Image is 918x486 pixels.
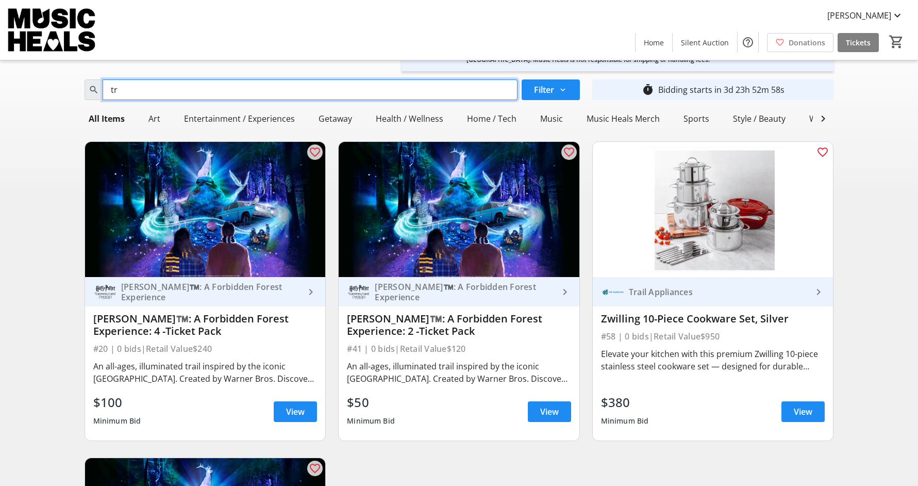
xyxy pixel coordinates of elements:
a: Tickets [838,33,879,52]
a: Trail AppliancesTrail Appliances [593,277,833,306]
span: [PERSON_NAME] [827,9,891,22]
span: Tickets [846,37,871,48]
span: Donations [789,37,825,48]
span: View [286,406,305,418]
mat-icon: timer_outline [642,84,654,96]
mat-icon: favorite_outline [309,462,321,475]
button: Cart [887,33,906,51]
div: [PERSON_NAME]™️: A Forbidden Forest Experience: 2 -Ticket Pack [347,313,571,337]
div: Entertainment / Experiences [180,108,299,129]
div: Wine / Dine [805,108,858,129]
div: Music [536,108,567,129]
span: Silent Auction [681,37,729,48]
img: Harry Potter™️: A Forbidden Forest Experience: 2 -Ticket Pack [339,142,579,277]
a: View [528,401,571,422]
div: Style / Beauty [729,108,790,129]
div: #20 | 0 bids | Retail Value $240 [93,342,318,356]
span: Home [644,37,664,48]
div: Elevate your kitchen with this premium Zwilling 10-piece stainless steel cookware set — designed ... [601,348,825,372]
mat-icon: favorite_outline [563,146,575,158]
button: [PERSON_NAME] [819,7,912,24]
button: Help [738,32,758,53]
div: Zwilling 10-Piece Cookware Set, Silver [601,313,825,325]
div: Trail Appliances [625,287,813,297]
img: Harry Potter™️: A Forbidden Forest Experience: 4 -Ticket Pack [85,142,326,277]
div: Health / Wellness [372,108,447,129]
a: View [781,401,825,422]
img: Trail Appliances [601,280,625,304]
a: Harry Potter™️: A Forbidden Forest Experience[PERSON_NAME]™️: A Forbidden Forest Experience [85,277,326,306]
div: Bidding starts in 3d 23h 52m 58s [658,84,785,96]
div: Music Heals Merch [582,108,664,129]
button: Filter [522,79,580,100]
input: Try searching by item name, number, or sponsor [103,79,518,100]
mat-icon: favorite_outline [816,146,829,158]
div: An all-ages, illuminated trail inspired by the iconic [GEOGRAPHIC_DATA]. Created by Warner Bros. ... [93,360,318,385]
div: #58 | 0 bids | Retail Value $950 [601,329,825,344]
mat-icon: keyboard_arrow_right [812,286,825,298]
div: $50 [347,393,395,412]
div: $380 [601,393,649,412]
span: View [540,406,559,418]
span: View [794,406,812,418]
div: All Items [85,108,129,129]
img: Harry Potter™️: A Forbidden Forest Experience [347,280,371,304]
mat-icon: keyboard_arrow_right [559,286,571,298]
div: [PERSON_NAME]™️: A Forbidden Forest Experience [117,282,305,302]
div: #41 | 0 bids | Retail Value $120 [347,342,571,356]
a: Home [636,33,672,52]
div: $100 [93,393,141,412]
div: [PERSON_NAME]™️: A Forbidden Forest Experience: 4 -Ticket Pack [93,313,318,337]
div: Minimum Bid [93,412,141,430]
div: Art [144,108,164,129]
mat-icon: keyboard_arrow_right [305,286,317,298]
img: Music Heals Charitable Foundation's Logo [6,4,98,56]
div: [PERSON_NAME]™️: A Forbidden Forest Experience [371,282,559,302]
span: Filter [534,84,554,96]
div: Home / Tech [463,108,521,129]
div: Getaway [314,108,356,129]
a: Harry Potter™️: A Forbidden Forest Experience[PERSON_NAME]™️: A Forbidden Forest Experience [339,277,579,306]
a: Donations [767,33,833,52]
a: View [274,401,317,422]
img: Zwilling 10-Piece Cookware Set, Silver [593,142,833,277]
div: Sports [679,108,713,129]
div: Minimum Bid [347,412,395,430]
div: Minimum Bid [601,412,649,430]
mat-icon: favorite_outline [309,146,321,158]
img: Harry Potter™️: A Forbidden Forest Experience [93,280,117,304]
div: An all-ages, illuminated trail inspired by the iconic [GEOGRAPHIC_DATA]. Created by Warner Bros. ... [347,360,571,385]
a: Silent Auction [673,33,737,52]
